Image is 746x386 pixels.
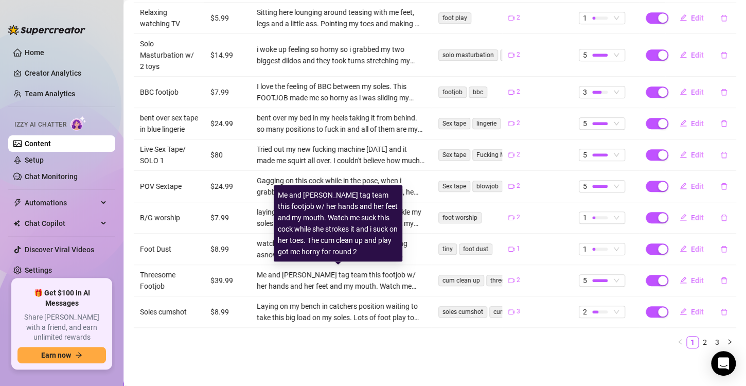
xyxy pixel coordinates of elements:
[134,77,204,108] td: BBC footjob
[720,183,727,190] span: delete
[671,47,712,63] button: Edit
[723,336,736,348] li: Next Page
[438,181,470,192] span: Sex tape
[517,307,520,317] span: 3
[25,156,44,164] a: Setup
[680,276,687,284] span: edit
[438,49,498,61] span: solo masturbation
[691,308,704,316] span: Edit
[671,304,712,320] button: Edit
[204,171,251,202] td: $24.99
[508,309,514,315] span: video-camera
[720,214,727,221] span: delete
[583,212,587,223] span: 1
[674,336,686,348] button: left
[691,119,704,128] span: Edit
[508,89,514,95] span: video-camera
[204,108,251,139] td: $24.99
[134,108,204,139] td: bent over sex tape in blue lingerie
[508,52,514,58] span: video-camera
[583,12,587,24] span: 1
[680,214,687,221] span: edit
[712,272,736,289] button: delete
[691,51,704,59] span: Edit
[680,245,687,252] span: edit
[438,212,482,223] span: foot worship
[500,49,549,61] span: soles cumshot
[25,139,51,148] a: Content
[486,275,545,286] span: threesome footjob
[70,116,86,131] img: AI Chatter
[204,77,251,108] td: $7.99
[671,272,712,289] button: Edit
[674,336,686,348] li: Previous Page
[671,115,712,132] button: Edit
[720,14,727,22] span: delete
[25,172,78,181] a: Chat Monitoring
[134,34,204,77] td: Solo Masturbation w/ 2 toys
[459,243,492,255] span: foot dust
[508,152,514,158] span: video-camera
[671,84,712,100] button: Edit
[712,337,723,348] a: 3
[25,65,107,81] a: Creator Analytics
[17,347,106,363] button: Earn nowarrow-right
[25,195,98,211] span: Automations
[691,276,704,285] span: Edit
[204,34,251,77] td: $14.99
[204,265,251,296] td: $39.99
[508,277,514,284] span: video-camera
[712,10,736,26] button: delete
[583,275,587,286] span: 5
[671,178,712,195] button: Edit
[257,112,425,135] div: bent over my bed in my heels taking it from behind. so many positions to fuck in and all of them ...
[691,88,704,96] span: Edit
[438,306,487,318] span: soles cumshot
[583,243,587,255] span: 1
[517,150,520,160] span: 2
[134,3,204,34] td: Relaxing watching TV
[583,49,587,61] span: 5
[583,181,587,192] span: 5
[257,81,425,103] div: I love the feeling of BBC between my soles. This FOOTJOB made me so horny as i was sliding my mea...
[25,90,75,98] a: Team Analytics
[508,120,514,127] span: video-camera
[687,337,698,348] a: 1
[517,13,520,23] span: 2
[712,241,736,257] button: delete
[583,86,587,98] span: 3
[712,147,736,163] button: delete
[469,86,487,98] span: bbc
[712,115,736,132] button: delete
[41,351,71,359] span: Earn now
[204,139,251,171] td: $80
[686,336,699,348] li: 1
[712,209,736,226] button: delete
[508,215,514,221] span: video-camera
[438,86,467,98] span: footjob
[517,181,520,191] span: 2
[671,10,712,26] button: Edit
[712,47,736,63] button: delete
[17,288,106,308] span: 🎁 Get $100 in AI Messages
[204,202,251,234] td: $7.99
[25,245,94,254] a: Discover Viral Videos
[257,238,425,260] div: watch me scrub my dry, wrinkled soles, creating asnowy delight. These thick soles await your wors...
[489,306,530,318] span: cum on feet
[134,202,204,234] td: B/G worship
[517,50,520,60] span: 2
[720,89,727,96] span: delete
[677,339,683,345] span: left
[13,220,20,227] img: Chat Copilot
[517,244,520,254] span: 1
[720,151,727,159] span: delete
[438,118,470,129] span: Sex tape
[257,44,425,66] div: i woke up feeling so horny so i grabbed my two biggest dildos and they took turns stretching my p...
[691,14,704,22] span: Edit
[680,88,687,95] span: edit
[257,301,425,323] div: Laying on my bench in catchers position waiting to take this big load on my soles. Lots of foot p...
[699,336,711,348] li: 2
[723,336,736,348] button: right
[508,183,514,189] span: video-camera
